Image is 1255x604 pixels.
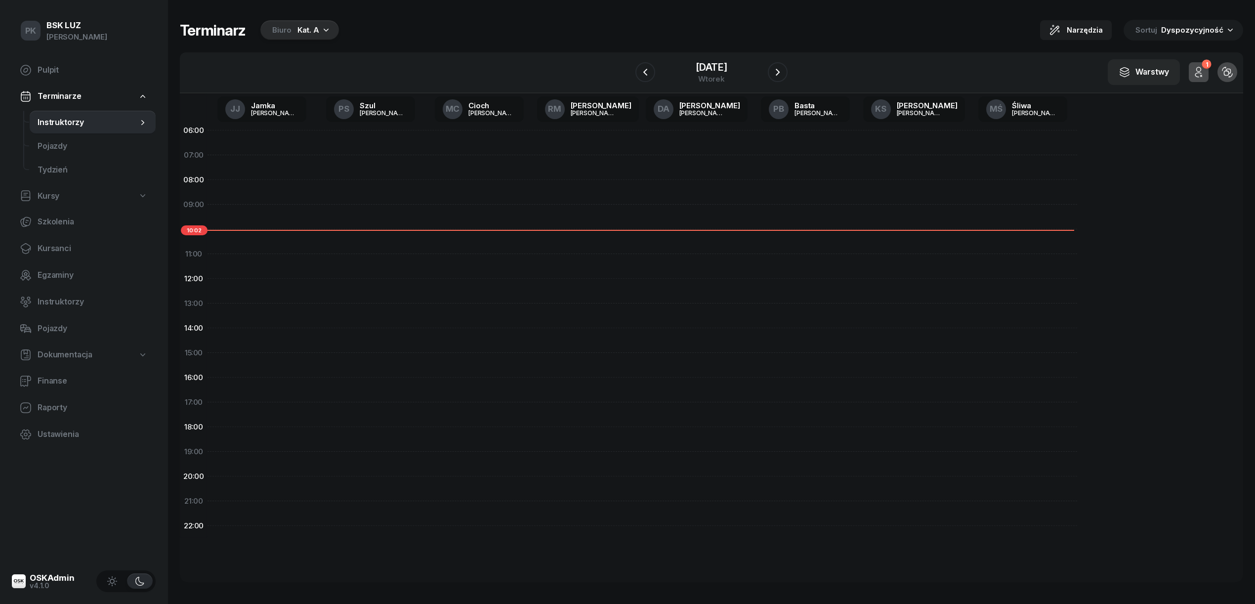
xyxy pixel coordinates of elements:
[679,110,727,116] div: [PERSON_NAME]
[360,102,407,109] div: Szul
[38,401,148,414] span: Raporty
[1108,59,1180,85] button: Warstwy
[12,237,156,260] a: Kursanci
[1189,62,1209,82] button: 1
[679,102,740,109] div: [PERSON_NAME]
[646,96,748,122] a: DA[PERSON_NAME][PERSON_NAME]
[180,415,208,439] div: 18:00
[38,322,148,335] span: Pojazdy
[863,96,965,122] a: KS[PERSON_NAME][PERSON_NAME]
[180,514,208,538] div: 22:00
[38,375,148,388] span: Finanse
[12,344,156,366] a: Dokumentacja
[38,116,138,129] span: Instruktorzy
[30,158,156,182] a: Tydzień
[297,24,319,36] div: Kat. A
[795,110,842,116] div: [PERSON_NAME]
[1124,20,1243,41] button: Sortuj Dyspozycyjność
[12,263,156,287] a: Egzaminy
[696,62,727,72] div: [DATE]
[326,96,415,122] a: PSSzul[PERSON_NAME]
[180,266,208,291] div: 12:00
[251,102,298,109] div: Jamka
[38,90,81,103] span: Terminarze
[468,110,516,116] div: [PERSON_NAME]
[30,582,75,589] div: v4.1.0
[257,20,339,40] button: BiuroKat. A
[12,396,156,420] a: Raporty
[1119,66,1169,79] div: Warstwy
[897,110,944,116] div: [PERSON_NAME]
[217,96,306,122] a: JJJamka[PERSON_NAME]
[12,210,156,234] a: Szkolenia
[38,140,148,153] span: Pojazdy
[875,105,886,113] span: KS
[12,85,156,108] a: Terminarze
[795,102,842,109] div: Basta
[1161,25,1223,35] span: Dyspozycyjność
[180,341,208,365] div: 15:00
[897,102,958,109] div: [PERSON_NAME]
[180,316,208,341] div: 14:00
[1135,24,1159,37] span: Sortuj
[435,96,524,122] a: MCCioch[PERSON_NAME]
[12,423,156,446] a: Ustawienia
[696,75,727,83] div: wtorek
[30,111,156,134] a: Instruktorzy
[38,296,148,308] span: Instruktorzy
[38,348,92,361] span: Dokumentacja
[180,217,208,242] div: 10:00
[978,96,1067,122] a: MŚŚliwa[PERSON_NAME]
[38,164,148,176] span: Tydzień
[12,317,156,341] a: Pojazdy
[761,96,850,122] a: PBBasta[PERSON_NAME]
[12,574,26,588] img: logo-xs@2x.png
[658,105,669,113] span: DA
[446,105,460,113] span: MC
[338,105,349,113] span: PS
[180,439,208,464] div: 19:00
[180,464,208,489] div: 20:00
[571,110,618,116] div: [PERSON_NAME]
[180,118,208,143] div: 06:00
[548,105,561,113] span: RM
[990,105,1003,113] span: MŚ
[571,102,631,109] div: [PERSON_NAME]
[230,105,240,113] span: JJ
[38,269,148,282] span: Egzaminy
[30,134,156,158] a: Pojazdy
[360,110,407,116] div: [PERSON_NAME]
[1012,110,1059,116] div: [PERSON_NAME]
[180,291,208,316] div: 13:00
[272,24,292,36] div: Biuro
[12,58,156,82] a: Pulpit
[25,27,37,35] span: PK
[1202,60,1211,69] div: 1
[1040,20,1112,40] button: Narzędzia
[251,110,298,116] div: [PERSON_NAME]
[46,21,107,30] div: BSK LUZ
[180,489,208,514] div: 21:00
[46,31,107,43] div: [PERSON_NAME]
[1067,24,1103,36] span: Narzędzia
[537,96,639,122] a: RM[PERSON_NAME][PERSON_NAME]
[180,192,208,217] div: 09:00
[180,242,208,266] div: 11:00
[30,574,75,582] div: OSKAdmin
[180,390,208,415] div: 17:00
[773,105,784,113] span: PB
[180,21,246,39] h1: Terminarz
[38,216,148,228] span: Szkolenia
[1012,102,1059,109] div: Śliwa
[180,168,208,192] div: 08:00
[12,185,156,208] a: Kursy
[12,290,156,314] a: Instruktorzy
[38,428,148,441] span: Ustawienia
[468,102,516,109] div: Cioch
[181,225,208,235] span: 10:02
[38,64,148,77] span: Pulpit
[38,242,148,255] span: Kursanci
[12,369,156,393] a: Finanse
[38,190,59,203] span: Kursy
[180,365,208,390] div: 16:00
